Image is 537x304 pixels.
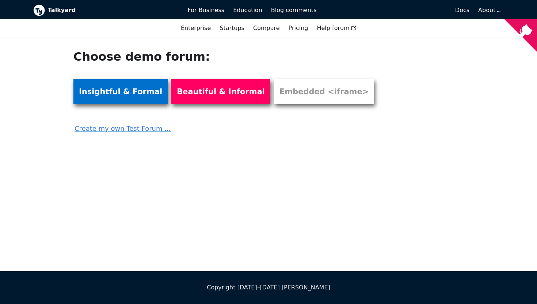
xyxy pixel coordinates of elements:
span: Blog comments [271,7,317,14]
div: Copyright [DATE]–[DATE] [PERSON_NAME] [33,283,504,292]
a: Compare [253,24,280,31]
a: For Business [183,4,229,16]
span: Help forum [317,24,356,31]
a: Talkyard logoTalkyard [33,4,178,16]
span: Docs [455,7,469,14]
span: For Business [188,7,225,14]
a: Education [229,4,267,16]
a: About [478,7,499,14]
a: Startups [215,22,249,34]
span: Education [233,7,262,14]
a: Blog comments [267,4,321,16]
a: Docs [321,4,474,16]
a: Create my own Test Forum ... [73,118,383,134]
a: Enterprise [176,22,215,34]
a: Insightful & Formal [73,79,168,104]
b: Talkyard [48,5,178,15]
a: Embedded <iframe> [274,79,374,104]
a: Help forum [312,22,361,34]
img: Talkyard logo [33,4,45,16]
a: Pricing [284,22,313,34]
a: Beautiful & Informal [171,79,270,104]
h1: Choose demo forum: [73,49,383,64]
